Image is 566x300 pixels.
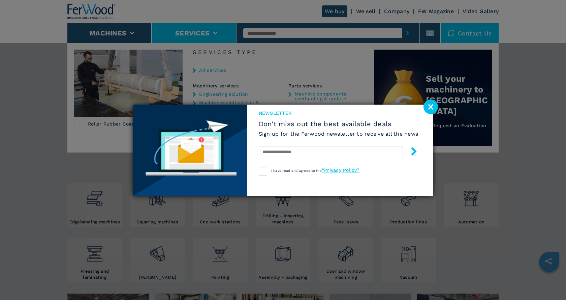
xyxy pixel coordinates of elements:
[271,169,359,172] span: I have read and agreed to the
[259,130,418,138] h6: Sign up for the Ferwood newsletter to receive all the news
[259,120,418,128] span: Don't miss out the best available deals
[403,144,418,160] button: submit-button
[322,167,359,173] a: “Privacy Policy”
[133,105,247,196] img: Newsletter image
[259,110,418,116] span: newsletter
